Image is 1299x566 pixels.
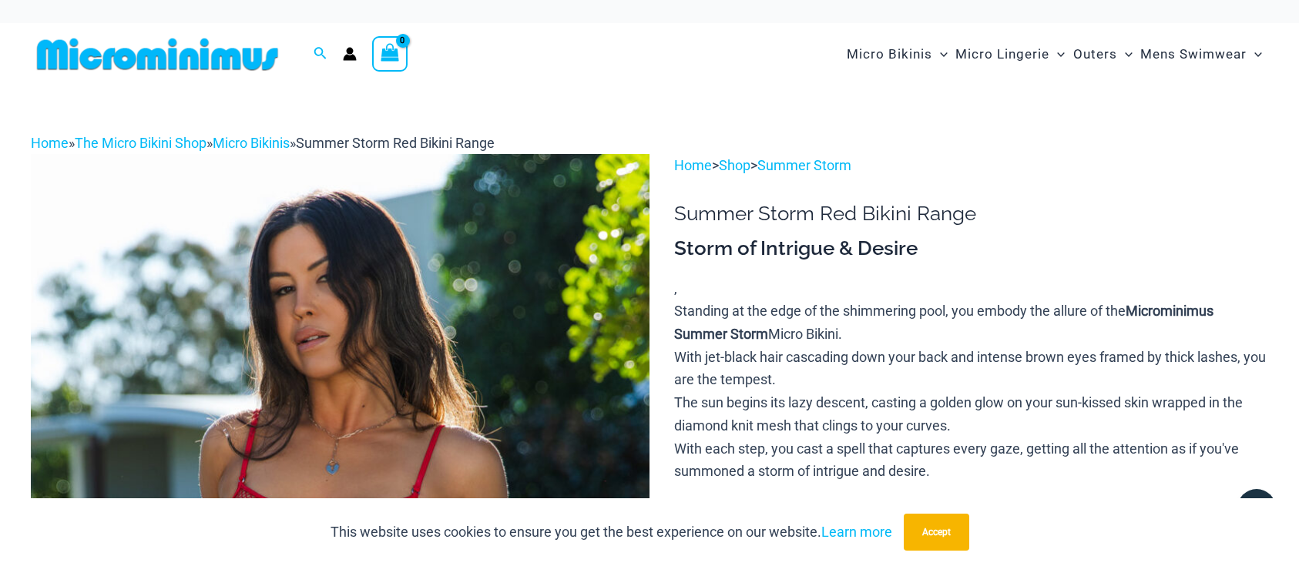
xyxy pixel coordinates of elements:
[31,37,284,72] img: MM SHOP LOGO FLAT
[1069,31,1136,78] a: OutersMenu ToggleMenu Toggle
[674,154,1268,177] p: > >
[296,135,495,151] span: Summer Storm Red Bikini Range
[904,514,969,551] button: Accept
[952,31,1069,78] a: Micro LingerieMenu ToggleMenu Toggle
[1136,31,1266,78] a: Mens SwimwearMenu ToggleMenu Toggle
[955,35,1049,74] span: Micro Lingerie
[674,157,712,173] a: Home
[1117,35,1133,74] span: Menu Toggle
[331,521,892,544] p: This website uses cookies to ensure you get the best experience on our website.
[314,45,327,64] a: Search icon link
[75,135,206,151] a: The Micro Bikini Shop
[1140,35,1247,74] span: Mens Swimwear
[1049,35,1065,74] span: Menu Toggle
[674,300,1268,483] p: Standing at the edge of the shimmering pool, you embody the allure of the Micro Bikini. With jet-...
[372,36,408,72] a: View Shopping Cart, empty
[674,236,1268,483] div: ,
[1247,35,1262,74] span: Menu Toggle
[847,35,932,74] span: Micro Bikinis
[841,28,1268,80] nav: Site Navigation
[31,135,69,151] a: Home
[843,31,952,78] a: Micro BikinisMenu ToggleMenu Toggle
[821,524,892,540] a: Learn more
[213,135,290,151] a: Micro Bikinis
[674,202,1268,226] h1: Summer Storm Red Bikini Range
[674,236,1268,262] h3: Storm of Intrigue & Desire
[343,47,357,61] a: Account icon link
[757,157,851,173] a: Summer Storm
[1073,35,1117,74] span: Outers
[719,157,750,173] a: Shop
[31,135,495,151] span: » » »
[932,35,948,74] span: Menu Toggle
